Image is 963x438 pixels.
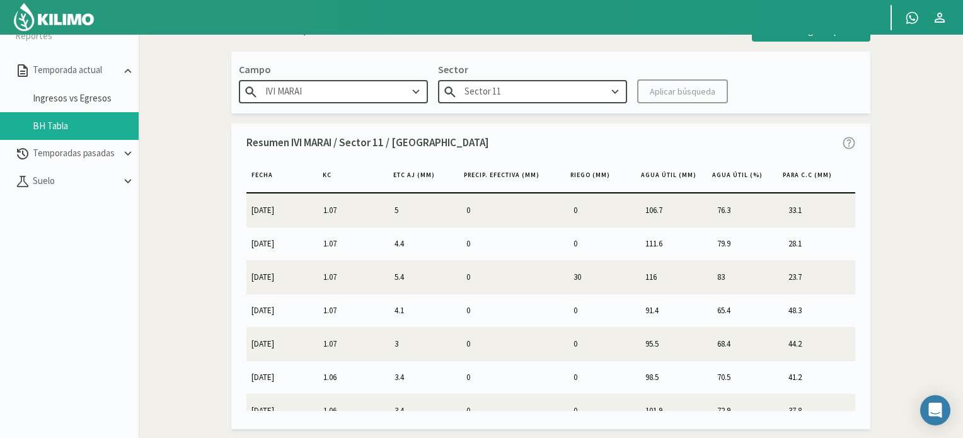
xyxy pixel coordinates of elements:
th: Fecha [246,165,318,193]
td: 5.4 [389,261,461,294]
th: Para C.C (MM) [778,165,849,193]
a: BH Tabla [33,120,139,132]
p: Temporada actual [30,63,121,78]
p: Suelo [30,174,121,188]
td: 4.1 [389,294,461,327]
td: 70.5 [712,360,784,393]
td: [DATE] [246,360,318,393]
input: Escribe para buscar [438,80,627,103]
td: 0 [461,194,568,227]
td: 0 [461,327,568,360]
td: 4.4 [389,228,461,260]
td: 0 [568,194,640,227]
td: 0 [461,228,568,260]
td: 0 [568,394,640,427]
div: Descargar reporte [764,23,858,38]
td: 98.5 [640,360,712,393]
td: 91.4 [640,294,712,327]
td: 1.07 [318,327,390,360]
td: 1.07 [318,261,390,294]
td: 33.1 [783,194,855,227]
td: 28.1 [783,228,855,260]
td: [DATE] [246,228,318,260]
td: 44.2 [783,327,855,360]
td: [DATE] [246,261,318,294]
td: 0 [568,228,640,260]
td: 0 [461,394,568,427]
td: 106.7 [640,194,712,227]
th: ETc aj (MM) [388,165,459,193]
th: Riego (MM) [565,165,637,193]
input: Escribe para buscar [239,80,428,103]
p: Campo [239,62,428,77]
div: Open Intercom Messenger [920,395,950,425]
td: 0 [568,294,640,327]
td: 65.4 [712,294,784,327]
td: 5 [389,194,461,227]
td: 111.6 [640,228,712,260]
td: 48.3 [783,294,855,327]
td: [DATE] [246,327,318,360]
p: Sector [438,62,627,77]
td: 0 [461,360,568,393]
th: Precip. Efectiva (MM) [459,165,565,193]
td: 0 [461,294,568,327]
td: 0 [461,261,568,294]
td: 37.8 [783,394,855,427]
td: 1.06 [318,394,390,427]
td: [DATE] [246,294,318,327]
td: 3 [389,327,461,360]
td: 0 [568,360,640,393]
th: KC [318,165,388,193]
td: 30 [568,261,640,294]
td: 72.9 [712,394,784,427]
td: [DATE] [246,194,318,227]
td: 41.2 [783,360,855,393]
td: 83 [712,261,784,294]
td: 23.7 [783,261,855,294]
a: Ingresos vs Egresos [33,93,139,104]
td: 0 [568,327,640,360]
p: Temporadas pasadas [30,146,121,161]
td: 76.3 [712,194,784,227]
td: [DATE] [246,394,318,427]
th: Agua Útil (%) [707,165,778,193]
img: Kilimo [13,2,95,32]
td: 101.9 [640,394,712,427]
td: 79.9 [712,228,784,260]
p: Resumen IVI MARAI / Sector 11 / [GEOGRAPHIC_DATA] [246,135,489,151]
td: 68.4 [712,327,784,360]
td: 3.4 [389,394,461,427]
th: Agua útil (MM) [636,165,707,193]
td: 1.07 [318,194,390,227]
td: 116 [640,261,712,294]
td: 1.07 [318,294,390,327]
td: 3.4 [389,360,461,393]
td: 1.06 [318,360,390,393]
td: 1.07 [318,228,390,260]
td: 95.5 [640,327,712,360]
